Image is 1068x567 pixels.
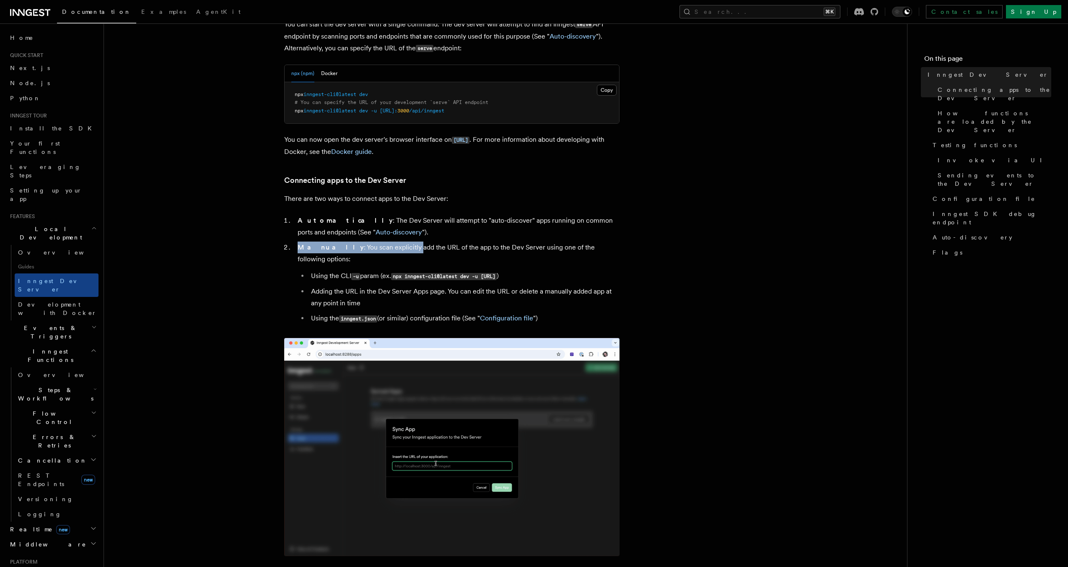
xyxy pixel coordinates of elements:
[15,456,87,465] span: Cancellation
[298,243,364,251] strong: Manually
[933,210,1051,226] span: Inngest SDK debug endpoint
[409,108,444,114] span: /api/inngest
[18,472,64,487] span: REST Endpoints
[81,475,95,485] span: new
[18,301,97,316] span: Development with Docker
[933,195,1035,203] span: Configuration file
[924,67,1051,82] a: Inngest Dev Server
[359,108,368,114] span: dev
[928,70,1048,79] span: Inngest Dev Server
[339,315,377,323] code: inngest.json
[15,367,99,382] a: Overview
[938,86,1051,102] span: Connecting apps to the Dev Server
[550,32,596,40] a: Auto-discovery
[295,91,303,97] span: npx
[934,82,1051,106] a: Connecting apps to the Dev Server
[136,3,191,23] a: Examples
[7,52,43,59] span: Quick start
[7,540,86,549] span: Middleware
[303,91,356,97] span: inngest-cli@latest
[10,95,41,101] span: Python
[359,91,368,97] span: dev
[452,137,469,144] code: [URL]
[934,153,1051,168] a: Invoke via UI
[321,65,337,82] button: Docker
[7,183,99,206] a: Setting up your app
[15,245,99,260] a: Overview
[933,248,962,257] span: Flags
[15,492,99,507] a: Versioning
[7,344,99,367] button: Inngest Functions
[196,8,241,15] span: AgentKit
[7,75,99,91] a: Node.js
[15,468,99,492] a: REST Endpointsnew
[331,148,372,156] a: Docker guide
[679,5,840,18] button: Search...⌘K
[284,193,620,205] p: There are two ways to connect apps to the Dev Server:
[7,559,38,565] span: Platform
[7,91,99,106] a: Python
[938,156,1049,164] span: Invoke via UI
[284,18,620,55] p: You can start the dev server with a single command. The dev server will attempt to find an Innges...
[934,106,1051,138] a: How functions are loaded by the Dev Server
[371,108,377,114] span: -u
[575,21,593,28] code: serve
[15,273,99,297] a: Inngest Dev Server
[926,5,1003,18] a: Contact sales
[62,8,131,15] span: Documentation
[18,511,62,518] span: Logging
[15,433,91,450] span: Errors & Retries
[397,108,409,114] span: 3000
[929,245,1051,260] a: Flags
[391,273,497,280] code: npx inngest-cli@latest dev -u [URL]
[416,45,433,52] code: serve
[597,85,617,96] button: Copy
[18,372,104,378] span: Overview
[7,324,91,341] span: Events & Triggers
[15,406,99,429] button: Flow Control
[824,8,835,16] kbd: ⌘K
[15,386,93,403] span: Steps & Workflows
[15,409,91,426] span: Flow Control
[929,138,1051,153] a: Testing functions
[57,3,136,23] a: Documentation
[15,297,99,320] a: Development with Docker
[7,136,99,159] a: Your first Functions
[7,60,99,75] a: Next.js
[452,135,469,143] a: [URL]
[933,233,1012,242] span: Auto-discovery
[291,65,314,82] button: npx (npm)
[15,453,99,468] button: Cancellation
[295,215,620,238] li: : The Dev Server will attempt to "auto-discover" apps running on common ports and endpoints (See ...
[284,338,620,556] img: Dev Server demo manually syncing an app
[308,270,620,282] li: Using the CLI param (ex. )
[284,134,620,158] p: You can now open the dev server's browser interface on . For more information about developing wi...
[7,245,99,320] div: Local Development
[15,507,99,522] a: Logging
[380,108,397,114] span: [URL]:
[7,522,99,537] button: Realtimenew
[7,347,91,364] span: Inngest Functions
[10,65,50,71] span: Next.js
[480,314,533,322] a: Configuration file
[7,159,99,183] a: Leveraging Steps
[10,187,82,202] span: Setting up your app
[15,382,99,406] button: Steps & Workflows
[933,141,1017,149] span: Testing functions
[15,260,99,273] span: Guides
[1006,5,1061,18] a: Sign Up
[15,429,99,453] button: Errors & Retries
[924,54,1051,67] h4: On this page
[18,249,104,256] span: Overview
[929,230,1051,245] a: Auto-discovery
[56,525,70,534] span: new
[295,99,488,105] span: # You can specify the URL of your development `serve` API endpoint
[7,225,91,242] span: Local Development
[18,278,90,293] span: Inngest Dev Server
[303,108,356,114] span: inngest-cli@latest
[10,140,60,155] span: Your first Functions
[7,221,99,245] button: Local Development
[938,109,1051,134] span: How functions are loaded by the Dev Server
[7,367,99,522] div: Inngest Functions
[351,273,360,280] code: -u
